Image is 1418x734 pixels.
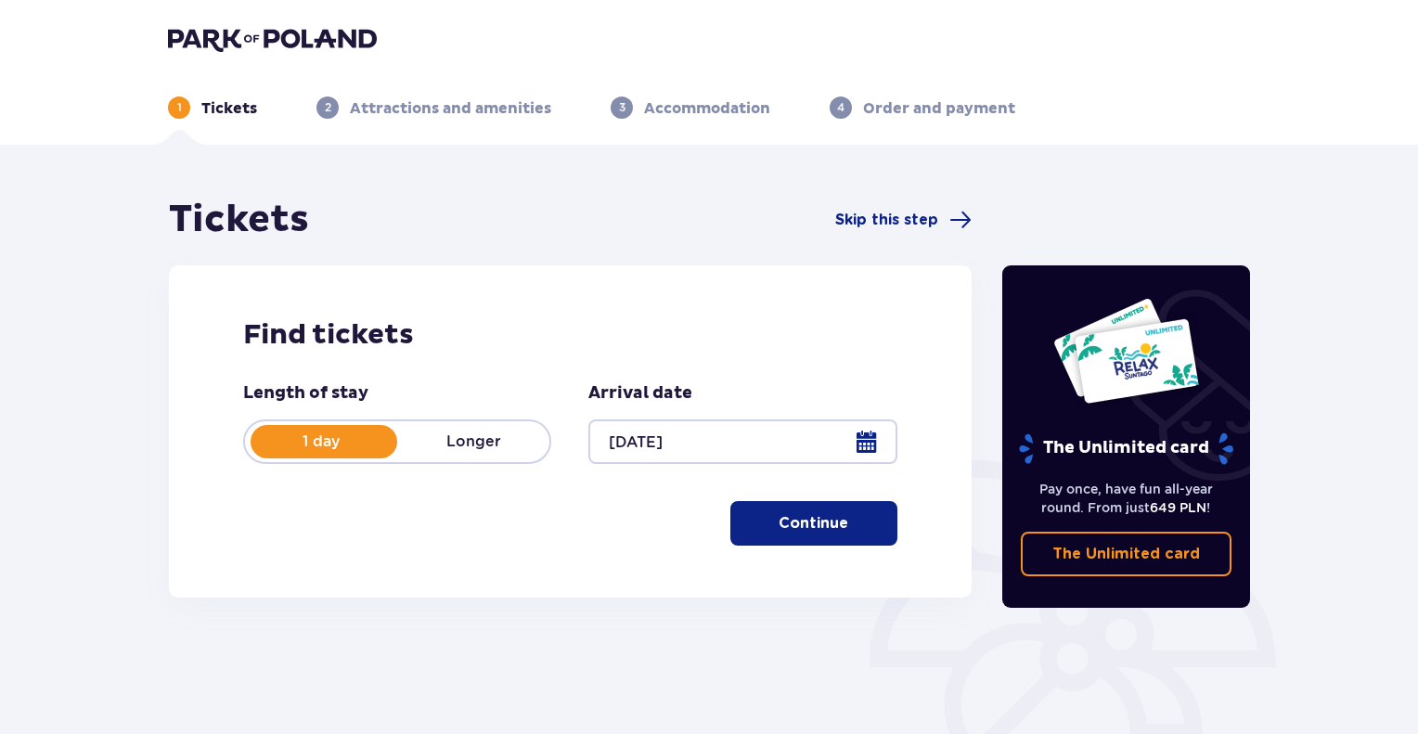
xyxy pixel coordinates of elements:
h1: Tickets [169,197,309,243]
p: Arrival date [588,382,692,405]
img: Park of Poland logo [168,26,377,52]
button: Continue [730,501,897,546]
p: 4 [837,99,844,116]
p: Longer [397,431,549,452]
p: 3 [619,99,625,116]
h2: Find tickets [243,317,897,353]
p: Tickets [201,98,257,119]
p: 1 [177,99,182,116]
p: Length of stay [243,382,368,405]
span: 649 PLN [1150,500,1206,515]
p: Attractions and amenities [350,98,551,119]
p: Accommodation [644,98,770,119]
p: The Unlimited card [1052,544,1200,564]
p: Pay once, have fun all-year round. From just ! [1021,480,1232,517]
p: Continue [779,513,848,534]
p: 2 [325,99,331,116]
p: 1 day [245,431,397,452]
a: The Unlimited card [1021,532,1232,576]
a: Skip this step [835,209,972,231]
p: Order and payment [863,98,1015,119]
span: Skip this step [835,210,938,230]
p: The Unlimited card [1017,432,1235,465]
